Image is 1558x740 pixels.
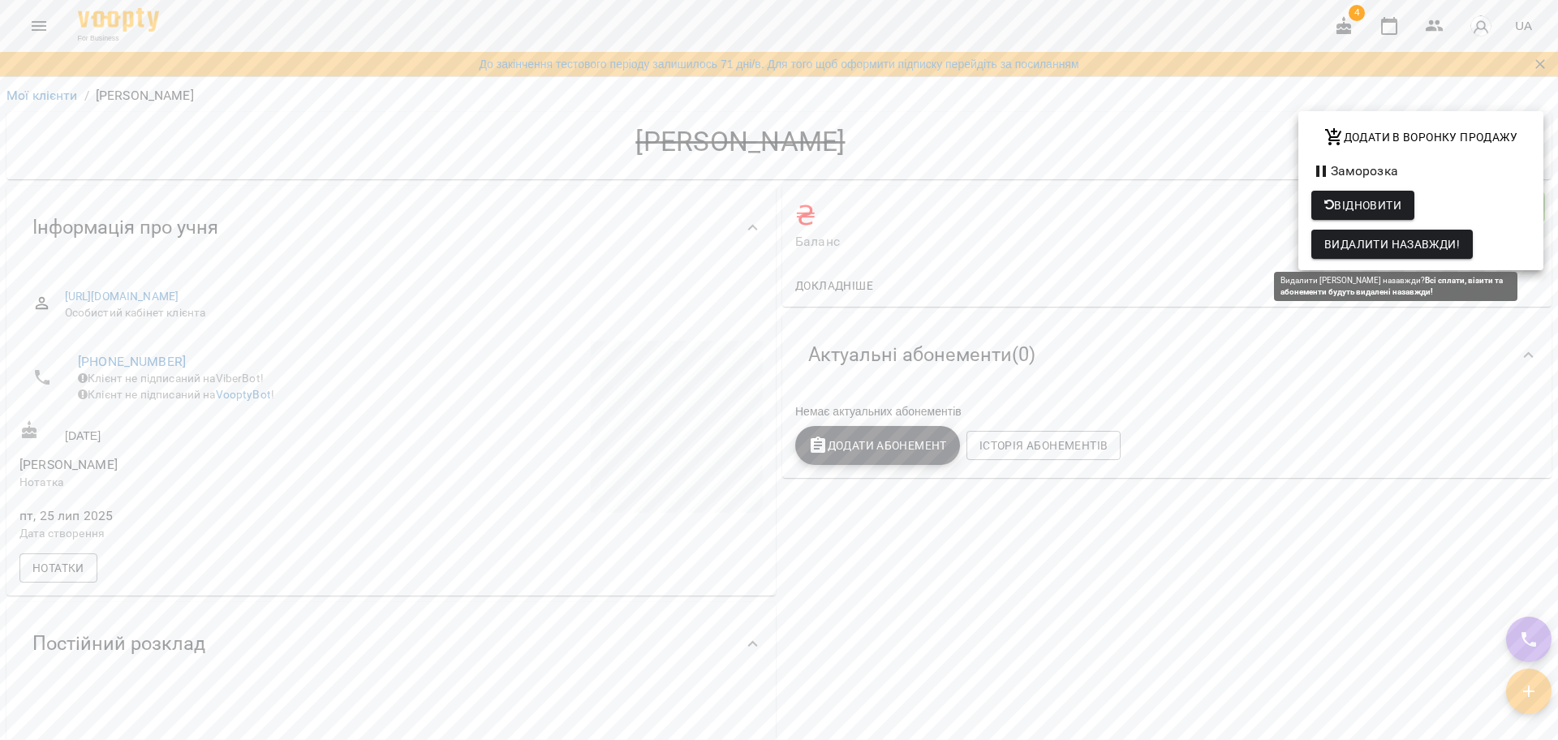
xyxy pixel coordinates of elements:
[1311,191,1414,220] button: Відновити
[1324,127,1517,147] span: Додати в воронку продажу
[1311,123,1530,152] button: Додати в воронку продажу
[1324,234,1460,254] span: Видалити назавжди!
[1324,196,1401,215] span: Відновити
[1298,157,1543,186] li: Заморозка
[1311,230,1473,259] button: Видалити назавжди!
